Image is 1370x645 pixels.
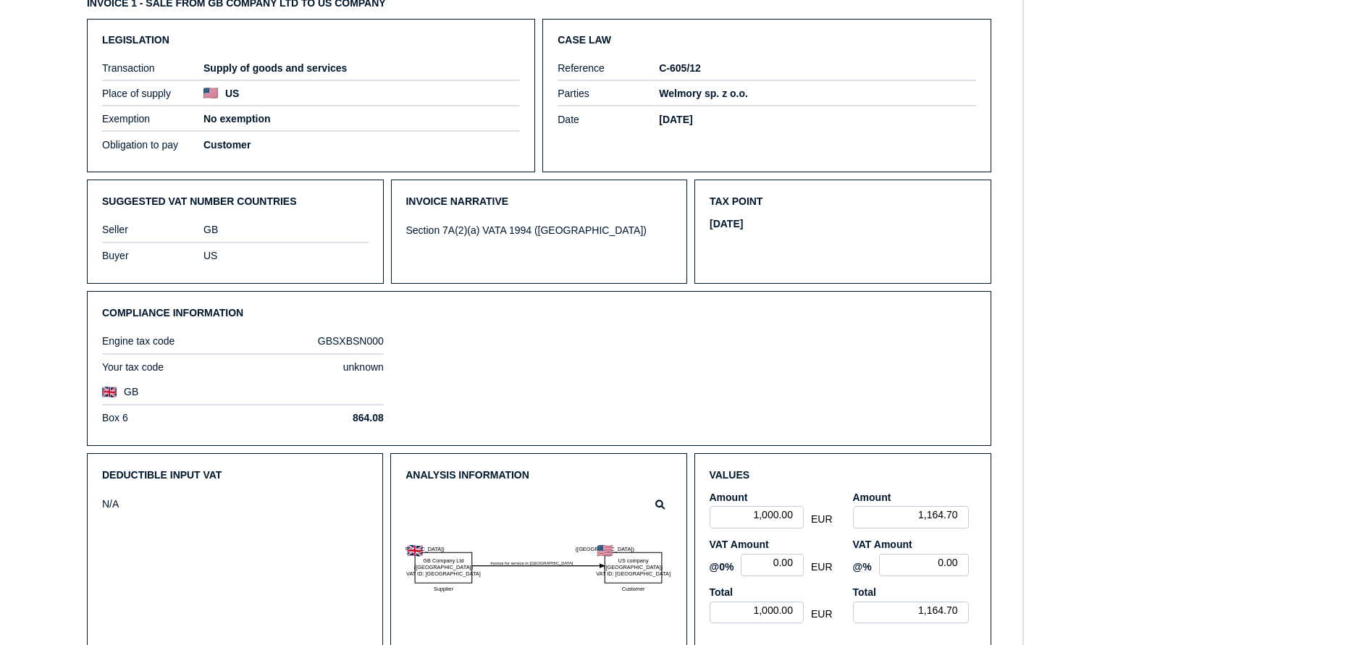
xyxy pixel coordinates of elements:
h5: C‑605/12 [659,62,975,74]
h3: Analysis information [405,468,671,481]
span: EUR [811,608,833,620]
label: Box 6 [102,412,239,423]
label: Parties [558,88,659,99]
label: Amount [710,492,833,503]
h5: No exemption [203,113,520,125]
div: N/A [102,498,203,510]
text: ([GEOGRAPHIC_DATA]) [604,563,663,570]
div: 0.00 [879,554,969,576]
div: 0.00 [741,554,804,576]
label: Date [558,114,659,125]
text: Supplier [434,585,453,591]
div: GBSXBSN000 [246,335,383,347]
text: VAT ID: [GEOGRAPHIC_DATA] [596,570,671,576]
label: VAT Amount [710,539,833,550]
h3: Case law [558,34,975,46]
div: 1,164.70 [853,602,969,624]
h5: Customer [203,139,520,151]
label: Total [710,586,833,598]
div: Section 7A(2)(a) VATA 1994 ([GEOGRAPHIC_DATA]) [406,224,673,236]
textpath: Invoice for service in [GEOGRAPHIC_DATA] [491,560,574,565]
h3: Invoice narrative [406,195,673,208]
label: @0% [710,561,734,573]
text: VAT ID: [GEOGRAPHIC_DATA] [406,570,481,576]
label: Reference [558,62,659,74]
text: ([GEOGRAPHIC_DATA]) [414,563,473,570]
h3: Values [710,468,976,481]
span: EUR [811,513,833,525]
div: 1,164.70 [853,506,969,528]
label: Seller [102,224,203,235]
text: Customer [622,585,645,591]
div: US [203,250,369,261]
div: GB [203,224,369,235]
h5: US [225,88,239,99]
h5: [DATE] [659,114,975,125]
img: us.png [203,88,218,98]
label: @% [853,561,872,573]
h5: Supply of goods and services [203,62,520,74]
h3: Tax point [710,195,976,208]
label: Exemption [102,113,203,125]
text: ([GEOGRAPHIC_DATA]) [386,545,445,552]
h3: Suggested VAT number countries [102,195,369,208]
label: GB [124,386,276,397]
label: Place of supply [102,88,203,99]
h5: [DATE] [710,218,743,229]
label: Amount [853,492,976,503]
div: 1,000.00 [710,506,804,528]
span: EUR [811,561,833,573]
div: 1,000.00 [710,602,804,624]
label: VAT Amount [853,539,976,550]
label: Your tax code [102,361,239,373]
h3: Deductible input VAT [102,468,368,481]
h3: Compliance information [102,306,976,319]
label: Transaction [102,62,203,74]
label: Engine tax code [102,335,239,347]
label: Obligation to pay [102,139,203,151]
text: ([GEOGRAPHIC_DATA]) [576,545,634,552]
div: unknown [246,361,383,373]
label: Buyer [102,250,203,261]
label: Total [853,586,976,598]
h3: Legislation [102,34,520,46]
text: US company [618,557,649,563]
img: gb.png [102,387,117,397]
text: GB Company Ltd [424,557,464,563]
h5: 864.08 [246,412,383,423]
h5: Welmory sp. z o.o. [659,88,975,99]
